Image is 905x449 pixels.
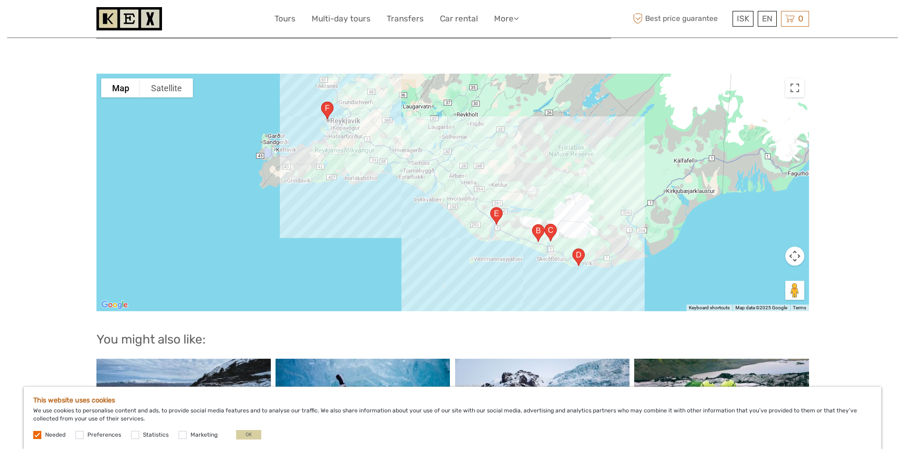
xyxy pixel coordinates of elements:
a: More [494,12,519,26]
div: Skógarfoss, 861, Iceland [528,220,548,246]
label: Preferences [87,431,121,439]
label: Needed [45,431,66,439]
a: Terms (opens in new tab) [793,305,806,310]
h2: You might also like: [96,332,809,347]
a: Multi-day tours [312,12,371,26]
div: Krónan, Fiskislóð 15, 101 Reykjavík, Iceland [317,98,337,123]
a: Car rental [440,12,478,26]
h5: This website uses cookies [33,396,872,404]
label: Marketing [191,431,218,439]
button: OK [236,430,261,439]
a: Transfers [387,12,424,26]
button: Open LiveChat chat widget [109,15,121,26]
button: Toggle fullscreen view [785,78,804,97]
div: We use cookies to personalise content and ads, to provide social media features and to analyse ou... [24,387,881,449]
span: 0 [797,14,805,23]
p: We're away right now. Please check back later! [13,17,107,24]
div: EN [758,11,777,27]
img: Google [99,299,130,311]
button: Show satellite imagery [140,78,193,97]
img: 1261-44dab5bb-39f8-40da-b0c2-4d9fce00897c_logo_small.jpg [96,7,162,30]
button: Keyboard shortcuts [689,305,730,311]
button: Show street map [101,78,140,97]
a: Tours [275,12,295,26]
div: Garðar 3, 871, Iceland [569,245,589,270]
button: Map camera controls [785,247,804,266]
button: Drag Pegman onto the map to open Street View [785,281,804,300]
span: Map data ©2025 Google [735,305,787,310]
a: Open this area in Google Maps (opens a new window) [99,299,130,311]
span: ISK [737,14,749,23]
span: Best price guarantee [631,11,730,27]
div: Solheimajökull Glacier Tongue, 221, 871, Iceland [541,220,561,245]
label: Statistics [143,431,169,439]
div: J284+7XJ, 861 Stóridalur, Iceland [486,203,506,229]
